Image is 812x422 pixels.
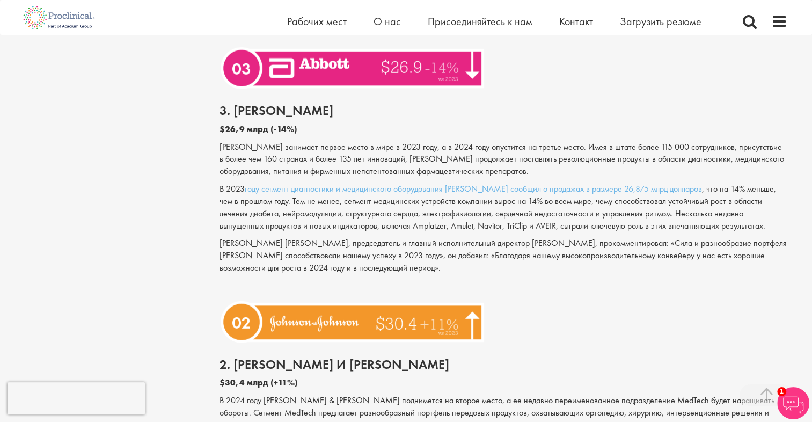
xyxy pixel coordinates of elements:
[777,387,786,396] span: 1
[620,14,701,28] a: Загрузить резюме
[220,358,787,372] h2: 2. [PERSON_NAME] и [PERSON_NAME]
[428,14,532,28] a: Присоединяйтесь к нам
[374,14,401,28] a: О нас
[220,141,787,178] p: [PERSON_NAME] занимает первое место в мире в 2023 году, а в 2024 году опустится на третье место. ...
[220,183,787,232] p: В 2023 , что на 14% меньше, чем в прошлом году. Тем не менее, сегмент медицинских устройств компа...
[777,387,809,419] img: Чат-бот
[220,123,297,135] b: $26,9 млрд (-14%)
[220,377,298,388] b: $30,4 млрд (+11%)
[287,14,347,28] a: Рабочих мест
[559,14,593,28] a: Контакт
[8,382,145,414] iframe: reCAPTCHA
[220,104,787,118] h2: 3. [PERSON_NAME]
[245,183,702,194] a: году сегмент диагностики и медицинского оборудования [PERSON_NAME] сообщил о продажах в размере 2...
[220,237,787,274] p: [PERSON_NAME] [PERSON_NAME], председатель и главный исполнительный директор [PERSON_NAME], проком...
